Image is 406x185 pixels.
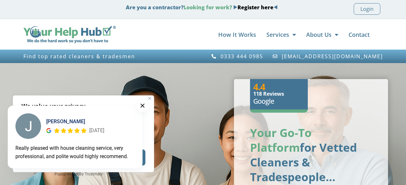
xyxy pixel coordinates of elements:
[250,125,312,155] span: our Go-To Platform
[15,113,41,139] img: Janet
[122,28,369,41] nav: Menu
[266,28,296,41] a: Services
[253,91,305,96] h6: 118 Reviews
[46,118,104,125] div: [PERSON_NAME]
[23,53,200,59] h3: Find top rated cleaners & tradesmen
[89,126,104,135] div: [DATE]
[354,3,380,15] a: Login
[306,28,338,41] a: About Us
[253,96,305,106] h5: Google
[126,4,278,11] strong: Are you a contractor?
[238,4,273,11] a: Register here
[349,28,370,41] a: Contact
[23,26,116,43] img: Your Help Hub Wide Logo
[184,4,232,11] span: Looking for work?
[273,5,278,9] img: Blue Arrow - Left
[250,125,257,140] span: Y
[46,128,51,133] img: Google Reviews
[250,125,372,184] p: for Vetted Cleaners & Tradespeople…
[8,171,150,177] a: Popup widget by Trustmary
[360,5,374,13] span: Login
[218,28,256,41] a: How It Works
[15,144,135,161] div: Really pleased with house cleaning service, very professional, and polite would highly recommend.
[148,97,151,100] img: Close
[233,5,238,9] img: Blue Arrow - Right
[253,82,305,91] h3: 4.4
[219,53,263,59] span: 0333 444 0985
[211,53,263,59] a: 0333 444 0985
[272,53,383,59] a: [EMAIL_ADDRESS][DOMAIN_NAME]
[46,128,51,133] div: Google
[280,53,383,59] span: [EMAIL_ADDRESS][DOMAIN_NAME]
